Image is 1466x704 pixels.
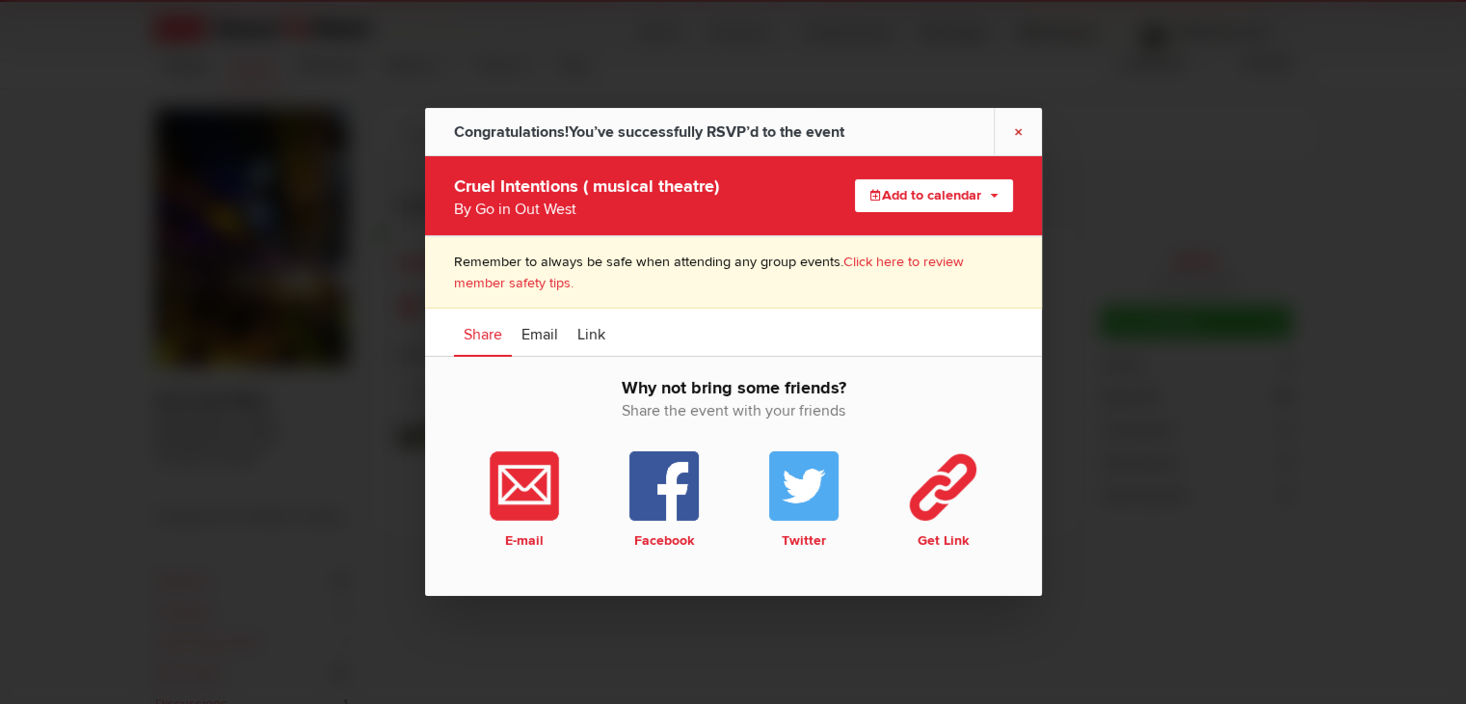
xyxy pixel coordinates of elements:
span: Congratulations! [454,122,569,142]
b: Get Link [877,532,1009,550]
div: You’ve successfully RSVP’d to the event [454,108,844,156]
span: Email [521,325,558,344]
b: Twitter [737,532,869,550]
a: Get Link [873,451,1013,550]
a: Click here to review member safety tips. [454,254,964,291]
b: E-mail [458,532,590,550]
a: Email [512,309,568,357]
span: Share [464,325,502,344]
span: Link [577,325,605,344]
span: Share the event with your friends [454,399,1013,422]
a: Facebook [594,451,733,550]
button: Add to calendar [855,179,1013,212]
a: × [994,108,1042,155]
a: Share [454,309,512,357]
b: Facebook [598,532,730,550]
a: Twitter [733,451,873,550]
a: E-mail [454,451,594,550]
p: Remember to always be safe when attending any group events. [454,252,1013,293]
div: By Go in Out West [454,198,789,221]
a: Link [568,309,615,357]
div: Cruel Intentions ( musical theatre) [454,171,789,221]
h2: Why not bring some friends? [454,376,1013,442]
